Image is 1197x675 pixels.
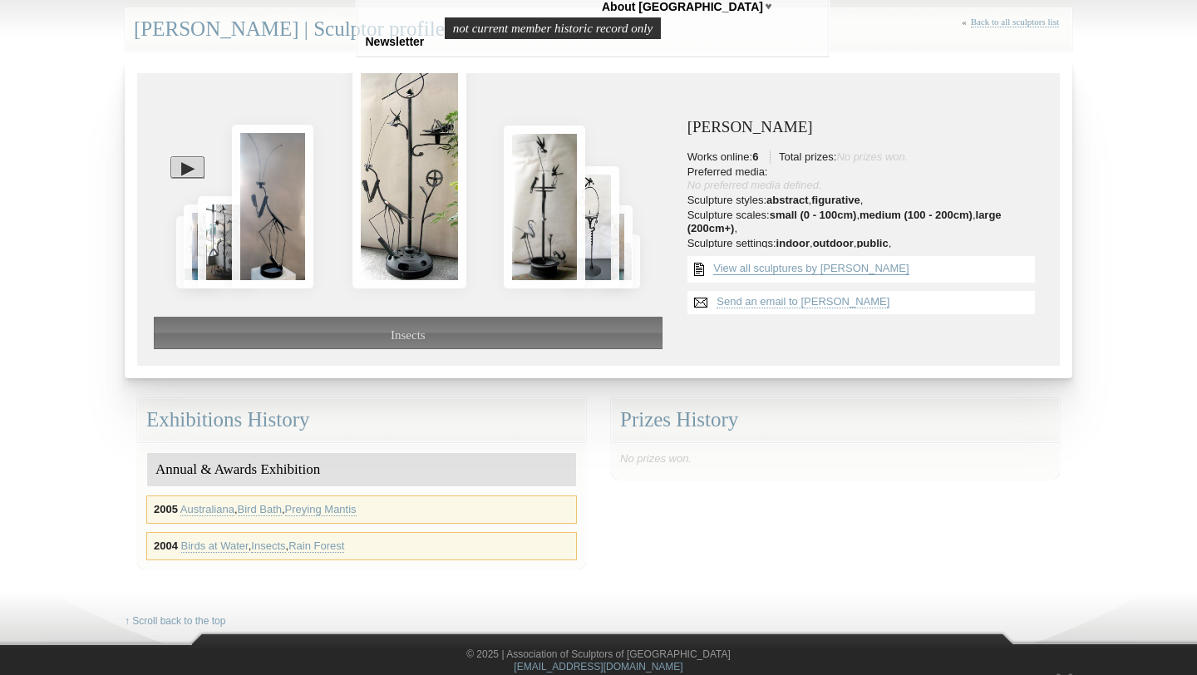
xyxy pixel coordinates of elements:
strong: medium (100 - 200cm) [860,209,973,221]
a: Bird Bath [238,503,282,516]
div: Annual & Awards Exhibition [147,453,576,487]
a: Preying Mantis [285,503,357,516]
li: Works online: Total prizes: [687,150,1043,164]
strong: abstract [766,194,809,206]
img: Rain Forest [198,196,253,288]
div: © 2025 | Association of Sculptors of [GEOGRAPHIC_DATA] [112,648,1085,673]
img: View all {sculptor_name} sculptures list [687,256,711,283]
strong: small (0 - 100cm) [770,209,857,221]
div: , , [146,495,577,524]
strong: indoor [776,237,810,249]
li: Sculpture styles: , , [687,194,1043,207]
a: Newsletter [359,27,431,57]
a: Australiana [180,503,234,516]
a: Insects [251,540,285,553]
img: Insects [352,59,467,288]
strong: public [856,237,888,249]
strong: large (200cm+) [687,209,1002,234]
a: [EMAIL_ADDRESS][DOMAIN_NAME] [514,661,682,673]
li: Preferred media: [687,165,1043,192]
a: ↑ Scroll back to the top [125,615,225,628]
a: Send an email to [PERSON_NAME] [717,295,889,308]
div: Exhibitions History [137,398,586,442]
a: Back to all sculptors list [971,17,1059,27]
a: View all sculptures by [PERSON_NAME] [713,262,909,275]
a: Rain Forest [288,540,344,553]
a: Birds at Water [181,540,249,553]
span: not current member historic record only [445,17,661,39]
span: Insects [391,328,426,342]
strong: 6 [752,150,758,163]
div: « [962,17,1063,46]
strong: outdoor [813,237,854,249]
img: Bird Bath [176,216,209,288]
img: Australiana [184,204,224,288]
div: , , [146,532,577,560]
div: [PERSON_NAME] | Sculptor profile [125,7,1072,52]
div: Prizes History [611,398,1060,442]
strong: figurative [811,194,860,206]
img: Preying Mantis [232,125,314,288]
h3: [PERSON_NAME] [687,119,1043,136]
span: No prizes won. [836,150,908,163]
span: No prizes won. [620,452,692,465]
img: Send an email to Donald McKinnon [687,291,714,314]
li: Sculpture settings: , , , [687,237,1043,250]
div: No preferred media defined. [687,179,1043,192]
img: Bird Bath [564,166,619,288]
strong: 2004 [154,540,178,552]
strong: 2005 [154,503,178,515]
img: Birds at Water [504,126,585,288]
li: Sculpture scales: , , , [687,209,1043,235]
